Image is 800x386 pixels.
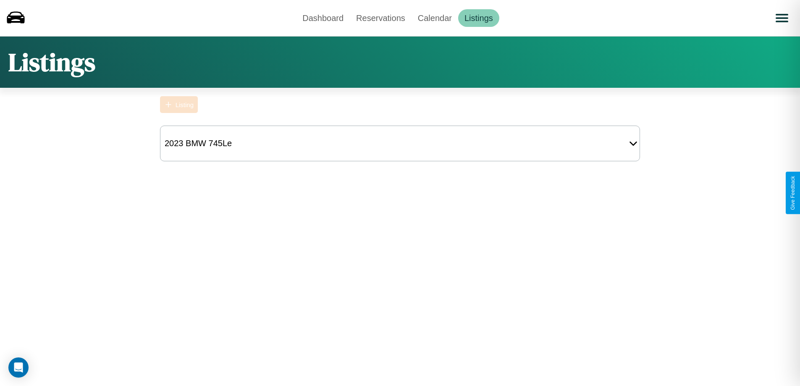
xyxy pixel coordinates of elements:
[160,134,236,152] div: 2023 BMW 745Le
[8,45,95,79] h1: Listings
[790,176,796,210] div: Give Feedback
[412,9,458,27] a: Calendar
[176,101,194,108] div: Listing
[350,9,412,27] a: Reservations
[770,6,794,30] button: Open menu
[160,96,198,113] button: Listing
[8,357,29,378] div: Open Intercom Messenger
[296,9,350,27] a: Dashboard
[458,9,499,27] a: Listings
